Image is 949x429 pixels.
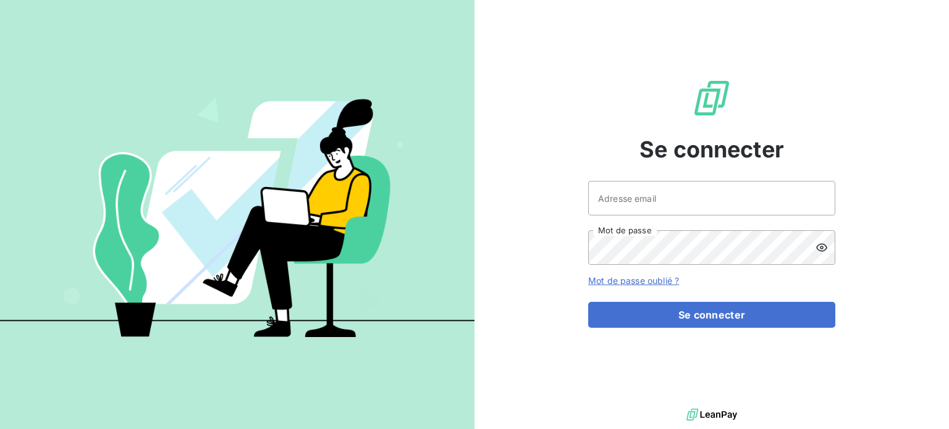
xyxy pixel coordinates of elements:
[588,181,835,215] input: placeholder
[686,406,737,424] img: logo
[588,275,679,286] a: Mot de passe oublié ?
[692,78,732,118] img: Logo LeanPay
[588,302,835,328] button: Se connecter
[639,133,784,166] span: Se connecter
